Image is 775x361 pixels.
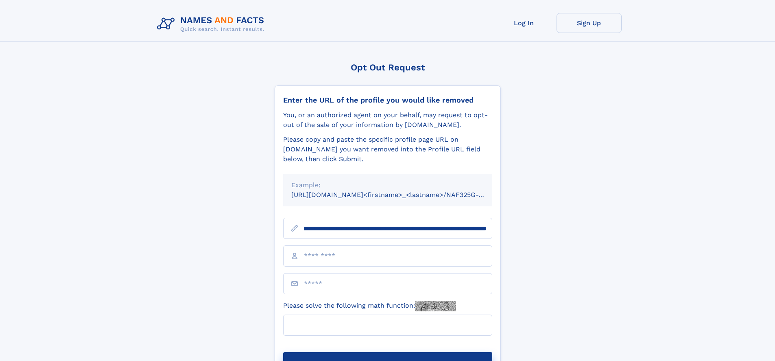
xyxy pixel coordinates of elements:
[283,110,492,130] div: You, or an authorized agent on your behalf, may request to opt-out of the sale of your informatio...
[154,13,271,35] img: Logo Names and Facts
[283,135,492,164] div: Please copy and paste the specific profile page URL on [DOMAIN_NAME] you want removed into the Pr...
[283,96,492,105] div: Enter the URL of the profile you would like removed
[283,301,456,311] label: Please solve the following math function:
[291,180,484,190] div: Example:
[557,13,622,33] a: Sign Up
[275,62,501,72] div: Opt Out Request
[491,13,557,33] a: Log In
[291,191,508,199] small: [URL][DOMAIN_NAME]<firstname>_<lastname>/NAF325G-xxxxxxxx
